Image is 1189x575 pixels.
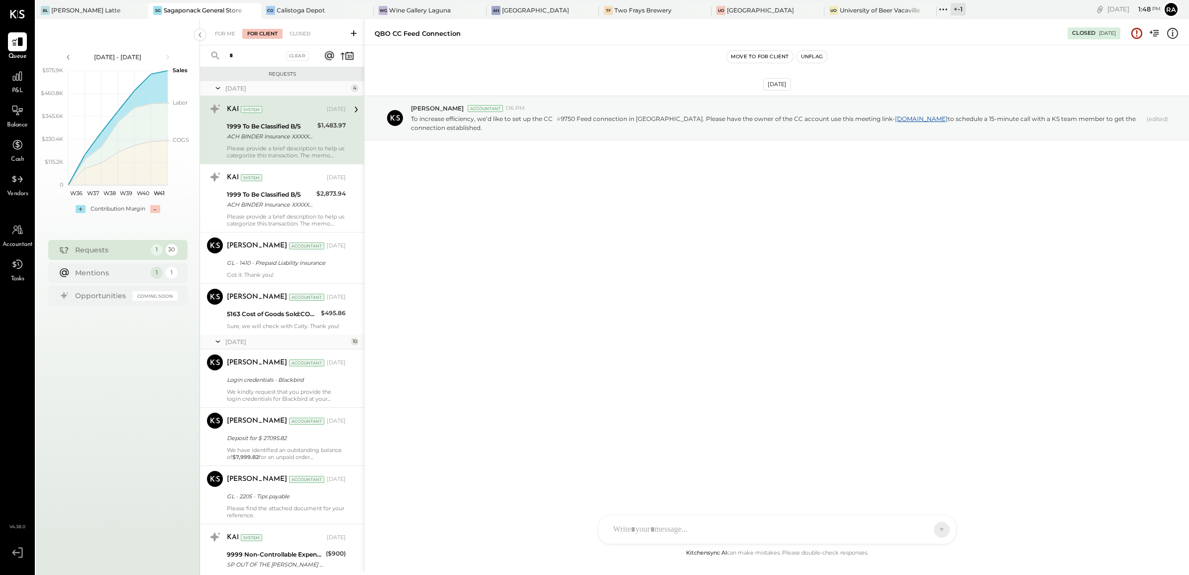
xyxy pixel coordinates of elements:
[797,51,827,63] button: Unflag
[241,174,262,181] div: System
[604,6,613,15] div: TF
[151,244,163,256] div: 1
[227,416,287,426] div: [PERSON_NAME]
[327,475,346,483] div: [DATE]
[241,106,262,113] div: System
[91,205,145,213] div: Contribution Margin
[0,170,34,199] a: Vendors
[2,240,33,249] span: Accountant
[227,213,346,227] div: Please provide a brief description to help us categorize this transaction. The memo might be help...
[227,105,239,115] div: KAI
[205,71,359,78] div: Requests
[0,221,34,249] a: Accountant
[75,291,128,301] div: Opportunities
[289,242,324,249] div: Accountant
[0,67,34,96] a: P&L
[1072,29,1095,37] div: Closed
[227,309,318,319] div: 5163 Cost of Goods Sold:COGS, Beverage:COGS, Coffee Bar
[153,6,162,15] div: SG
[0,32,34,61] a: Queue
[375,29,461,38] div: QBO CC Feed Connection
[321,308,346,318] div: $495.86
[411,104,464,113] span: [PERSON_NAME]
[317,120,346,130] div: $1,483.97
[12,87,23,96] span: P&L
[1107,4,1161,14] div: [DATE]
[227,271,346,278] div: Got it. Thank you!
[227,388,346,402] div: We kindly request that you provide the login credentials for Blackbird at your earliest convenien...
[227,550,323,560] div: 9999 Non-Controllable Expenses:Other Income and Expenses:To Be Classified P&L
[166,244,178,256] div: 30
[389,6,451,14] div: Wine Gallery Laguna
[227,173,239,183] div: KAI
[716,6,725,15] div: Uo
[227,145,346,159] div: Please provide a brief description to help us categorize this transaction. The memo might be help...
[327,242,346,250] div: [DATE]
[0,101,34,130] a: Balance
[951,3,966,15] div: + -1
[7,121,28,130] span: Balance
[11,155,24,164] span: Cash
[289,476,324,483] div: Accountant
[8,52,27,61] span: Queue
[75,268,146,278] div: Mentions
[327,359,346,367] div: [DATE]
[1163,1,1179,17] button: Ra
[727,51,793,63] button: Move to for client
[42,67,63,74] text: $575.9K
[242,29,283,39] div: For Client
[327,106,346,114] div: [DATE]
[227,200,313,210] div: ACH BINDER Insurance XXXXX0918 PPD ID: BXXXXX9245
[327,174,346,182] div: [DATE]
[1147,115,1168,132] span: (edited)
[895,115,948,122] a: [DOMAIN_NAME]
[351,338,359,345] div: 10
[316,189,346,199] div: $2,873.94
[103,190,115,197] text: W38
[227,447,346,460] div: We have identified an outstanding balance of for an unpaid order dated . Could you please confirm...
[241,534,262,541] div: System
[227,533,239,543] div: KAI
[227,121,314,131] div: 1999 To Be Classified B/S
[227,474,287,484] div: [PERSON_NAME]
[227,375,343,385] div: Login credentials - Blackbird
[173,67,188,74] text: Sales
[557,115,561,122] span: #
[164,6,242,14] div: Sagaponack General Store
[727,6,794,14] div: [GEOGRAPHIC_DATA]
[210,29,240,39] div: For Me
[227,258,343,268] div: GL - 1410 - Prepaid Liability insurance
[492,6,500,15] div: AH
[133,291,178,301] div: Coming Soon
[227,560,323,570] div: SP OUT OF THE [PERSON_NAME] ORINDA CA
[763,78,791,91] div: [DATE]
[45,158,63,165] text: $115.2K
[227,505,346,519] div: Please find the attached document for your reference.
[225,84,348,93] div: [DATE]
[173,136,189,143] text: COGS
[286,51,309,61] div: Clear
[227,190,313,200] div: 1999 To Be Classified B/S
[7,190,28,199] span: Vendors
[60,181,63,188] text: 0
[166,267,178,279] div: 1
[227,358,287,368] div: [PERSON_NAME]
[289,294,324,301] div: Accountant
[468,105,503,112] div: Accountant
[0,255,34,284] a: Tasks
[285,29,315,39] div: Closed
[227,292,287,302] div: [PERSON_NAME]
[76,205,86,213] div: +
[614,6,672,14] div: Two Frays Brewery
[87,190,99,197] text: W37
[150,205,160,213] div: -
[289,418,324,425] div: Accountant
[225,338,348,346] div: [DATE]
[327,417,346,425] div: [DATE]
[173,99,188,106] text: Labor
[75,245,146,255] div: Requests
[351,84,359,92] div: 4
[227,323,346,330] div: Sure, we will check with Caity. Thank you!
[0,135,34,164] a: Cash
[70,190,83,197] text: W36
